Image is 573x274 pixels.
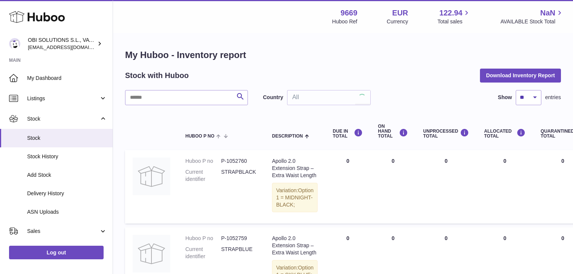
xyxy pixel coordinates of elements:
label: Show [498,94,512,101]
div: UNPROCESSED Total [423,129,469,139]
span: Total sales [437,18,471,25]
div: Apollo 2.0 Extension Strap – Extra Waist Length [272,235,318,256]
div: ALLOCATED Total [484,129,526,139]
span: 0 [561,158,564,164]
div: DUE IN TOTAL [333,129,363,139]
dt: Current identifier [185,168,221,183]
h2: Stock with Huboo [125,70,189,81]
span: Stock [27,115,99,122]
label: Country [263,94,283,101]
td: 0 [416,150,477,223]
td: 0 [325,150,370,223]
span: entries [545,94,561,101]
dt: Huboo P no [185,235,221,242]
dd: P-1052759 [221,235,257,242]
dd: STRAPBLACK [221,168,257,183]
span: Option 1 = MIDNIGHT-BLACK; [276,187,313,208]
dd: STRAPBLUE [221,246,257,260]
span: Delivery History [27,190,107,197]
strong: EUR [392,8,408,18]
div: Huboo Ref [332,18,358,25]
dt: Huboo P no [185,158,221,165]
span: Huboo P no [185,134,214,139]
span: Listings [27,95,99,102]
span: AVAILABLE Stock Total [500,18,564,25]
span: Add Stock [27,171,107,179]
span: 122.94 [439,8,462,18]
strong: 9669 [341,8,358,18]
h1: My Huboo - Inventory report [125,49,561,61]
span: Stock History [27,153,107,160]
div: Currency [387,18,408,25]
div: OBI SOLUTIONS S.L., VAT: B70911078 [28,37,96,51]
img: product image [133,235,170,272]
div: ON HAND Total [378,124,408,139]
span: 0 [561,235,564,241]
a: NaN AVAILABLE Stock Total [500,8,564,25]
span: Stock [27,135,107,142]
button: Download Inventory Report [480,69,561,82]
img: hello@myobistore.com [9,38,20,49]
td: 0 [477,150,533,223]
td: 0 [370,150,416,223]
span: Sales [27,228,99,235]
a: 122.94 Total sales [437,8,471,25]
span: [EMAIL_ADDRESS][DOMAIN_NAME] [28,44,111,50]
span: NaN [540,8,555,18]
dd: P-1052760 [221,158,257,165]
div: Apollo 2.0 Extension Strap – Extra Waist Length [272,158,318,179]
img: product image [133,158,170,195]
span: ASN Uploads [27,208,107,216]
span: Description [272,134,303,139]
div: Variation: [272,183,318,213]
a: Log out [9,246,104,259]
dt: Current identifier [185,246,221,260]
span: My Dashboard [27,75,107,82]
